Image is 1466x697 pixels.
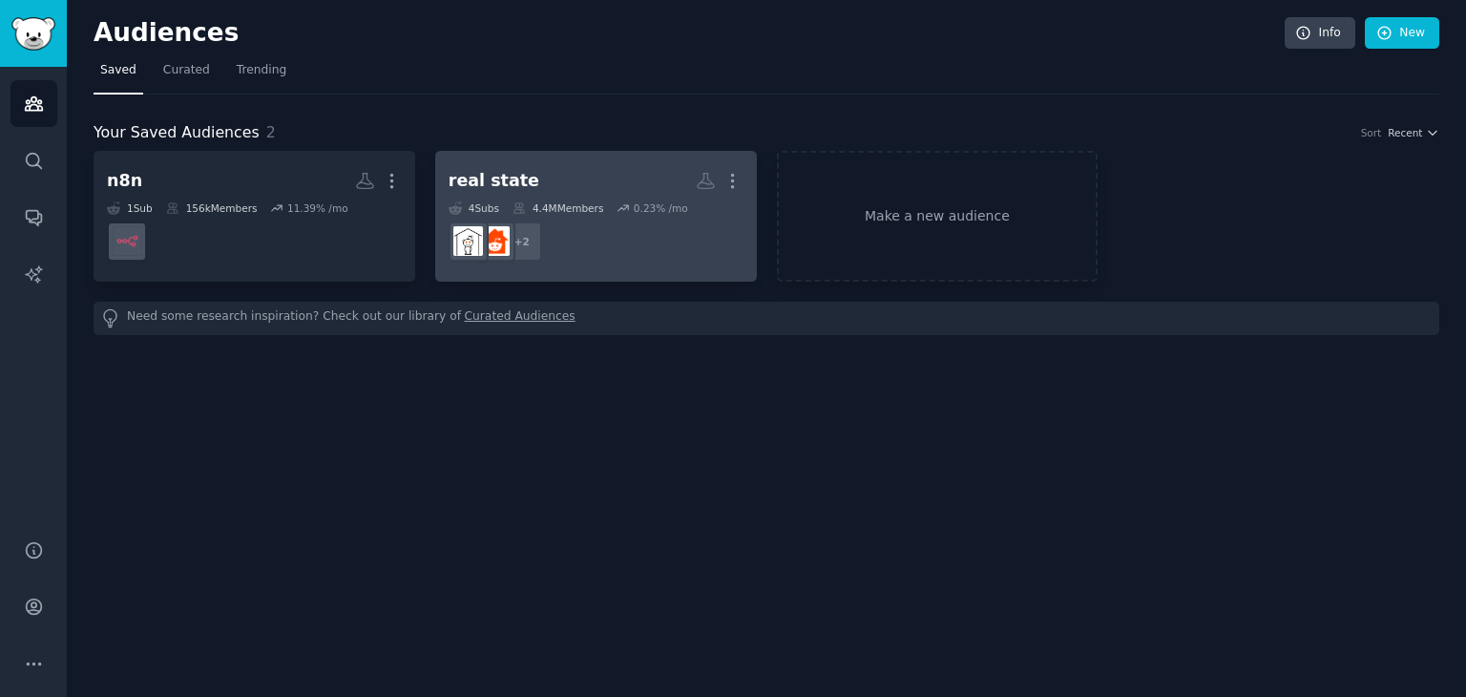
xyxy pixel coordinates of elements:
[1388,126,1439,139] button: Recent
[287,201,348,215] div: 11.39 % /mo
[113,226,142,256] img: n8n
[94,121,260,145] span: Your Saved Audiences
[11,17,55,51] img: GummySearch logo
[94,302,1439,335] div: Need some research inspiration? Check out our library of
[1388,126,1422,139] span: Recent
[634,201,688,215] div: 0.23 % /mo
[266,123,276,141] span: 2
[230,55,293,95] a: Trending
[166,201,258,215] div: 156k Members
[107,169,142,193] div: n8n
[449,169,539,193] div: real state
[1365,17,1439,50] a: New
[449,201,499,215] div: 4 Sub s
[1361,126,1382,139] div: Sort
[94,151,415,282] a: n8n1Sub156kMembers11.39% /mon8n
[107,201,153,215] div: 1 Sub
[465,308,576,328] a: Curated Audiences
[435,151,757,282] a: real state4Subs4.4MMembers0.23% /mo+2RealEstateAdviceRealEstate
[513,201,603,215] div: 4.4M Members
[157,55,217,95] a: Curated
[502,222,542,262] div: + 2
[453,226,483,256] img: RealEstate
[94,18,1285,49] h2: Audiences
[480,226,510,256] img: RealEstateAdvice
[237,62,286,79] span: Trending
[777,151,1099,282] a: Make a new audience
[1285,17,1355,50] a: Info
[100,62,136,79] span: Saved
[163,62,210,79] span: Curated
[94,55,143,95] a: Saved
